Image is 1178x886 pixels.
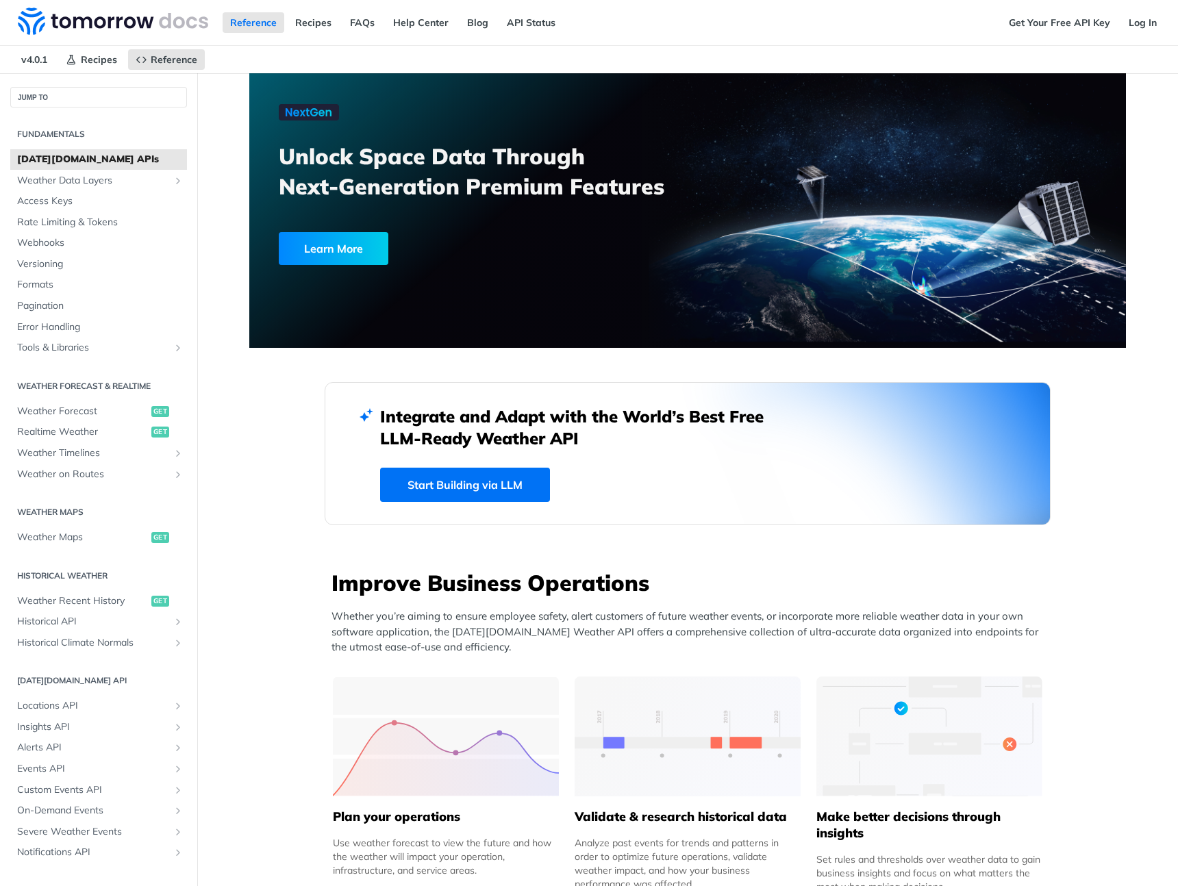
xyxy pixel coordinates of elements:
a: Blog [460,12,496,33]
span: Access Keys [17,194,184,208]
a: Realtime Weatherget [10,422,187,442]
button: Show subpages for Severe Weather Events [173,826,184,837]
span: Webhooks [17,236,184,250]
a: Versioning [10,254,187,275]
a: Reference [223,12,284,33]
a: Help Center [386,12,456,33]
span: get [151,406,169,417]
div: Learn More [279,232,388,265]
span: Events API [17,762,169,776]
a: Custom Events APIShow subpages for Custom Events API [10,780,187,800]
a: Historical Climate NormalsShow subpages for Historical Climate Normals [10,633,187,653]
span: v4.0.1 [14,49,55,70]
a: Learn More [279,232,618,265]
a: Events APIShow subpages for Events API [10,759,187,779]
button: Show subpages for Weather Timelines [173,448,184,459]
a: Weather on RoutesShow subpages for Weather on Routes [10,464,187,485]
span: Alerts API [17,741,169,755]
span: Error Handling [17,320,184,334]
a: Locations APIShow subpages for Locations API [10,696,187,716]
img: NextGen [279,104,339,121]
h2: Historical Weather [10,570,187,582]
h2: Integrate and Adapt with the World’s Best Free LLM-Ready Weather API [380,405,784,449]
h3: Improve Business Operations [331,568,1051,598]
h3: Unlock Space Data Through Next-Generation Premium Features [279,141,703,201]
h2: [DATE][DOMAIN_NAME] API [10,674,187,687]
button: Show subpages for Weather Data Layers [173,175,184,186]
div: Use weather forecast to view the future and how the weather will impact your operation, infrastru... [333,836,559,877]
span: Historical API [17,615,169,629]
h2: Fundamentals [10,128,187,140]
p: Whether you’re aiming to ensure employee safety, alert customers of future weather events, or inc... [331,609,1051,655]
img: Tomorrow.io Weather API Docs [18,8,208,35]
button: Show subpages for Alerts API [173,742,184,753]
button: Show subpages for Custom Events API [173,785,184,796]
a: [DATE][DOMAIN_NAME] APIs [10,149,187,170]
a: API Status [499,12,563,33]
a: FAQs [342,12,382,33]
a: Reference [128,49,205,70]
span: Reference [151,53,197,66]
span: Notifications API [17,846,169,859]
a: Weather Data LayersShow subpages for Weather Data Layers [10,170,187,191]
img: 39565e8-group-4962x.svg [333,676,559,796]
a: Alerts APIShow subpages for Alerts API [10,737,187,758]
img: a22d113-group-496-32x.svg [816,676,1042,796]
a: Formats [10,275,187,295]
span: Weather Data Layers [17,174,169,188]
h2: Weather Forecast & realtime [10,380,187,392]
a: Webhooks [10,233,187,253]
span: Locations API [17,699,169,713]
a: Severe Weather EventsShow subpages for Severe Weather Events [10,822,187,842]
a: Recipes [58,49,125,70]
a: Notifications APIShow subpages for Notifications API [10,842,187,863]
span: Weather Forecast [17,405,148,418]
a: Recipes [288,12,339,33]
span: Custom Events API [17,783,169,797]
a: Tools & LibrariesShow subpages for Tools & Libraries [10,338,187,358]
button: Show subpages for Locations API [173,700,184,711]
button: Show subpages for Tools & Libraries [173,342,184,353]
h5: Plan your operations [333,809,559,825]
button: JUMP TO [10,87,187,107]
span: Weather Timelines [17,446,169,460]
button: Show subpages for On-Demand Events [173,805,184,816]
span: Realtime Weather [17,425,148,439]
span: [DATE][DOMAIN_NAME] APIs [17,153,184,166]
a: Start Building via LLM [380,468,550,502]
a: On-Demand EventsShow subpages for On-Demand Events [10,800,187,821]
a: Log In [1121,12,1164,33]
span: Historical Climate Normals [17,636,169,650]
a: Insights APIShow subpages for Insights API [10,717,187,737]
a: Get Your Free API Key [1001,12,1118,33]
span: Pagination [17,299,184,313]
span: Tools & Libraries [17,341,169,355]
span: On-Demand Events [17,804,169,818]
button: Show subpages for Historical API [173,616,184,627]
button: Show subpages for Weather on Routes [173,469,184,480]
img: 13d7ca0-group-496-2.svg [575,676,801,796]
a: Weather Forecastget [10,401,187,422]
a: Access Keys [10,191,187,212]
button: Show subpages for Events API [173,763,184,774]
span: Weather Recent History [17,594,148,608]
h5: Validate & research historical data [575,809,801,825]
a: Rate Limiting & Tokens [10,212,187,233]
span: Weather Maps [17,531,148,544]
span: Insights API [17,720,169,734]
a: Historical APIShow subpages for Historical API [10,611,187,632]
span: Versioning [17,257,184,271]
span: Rate Limiting & Tokens [17,216,184,229]
a: Error Handling [10,317,187,338]
a: Pagination [10,296,187,316]
span: get [151,427,169,438]
h2: Weather Maps [10,506,187,518]
span: get [151,596,169,607]
button: Show subpages for Notifications API [173,847,184,858]
a: Weather Recent Historyget [10,591,187,611]
span: Recipes [81,53,117,66]
h5: Make better decisions through insights [816,809,1042,841]
span: get [151,532,169,543]
span: Severe Weather Events [17,825,169,839]
button: Show subpages for Historical Climate Normals [173,637,184,648]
